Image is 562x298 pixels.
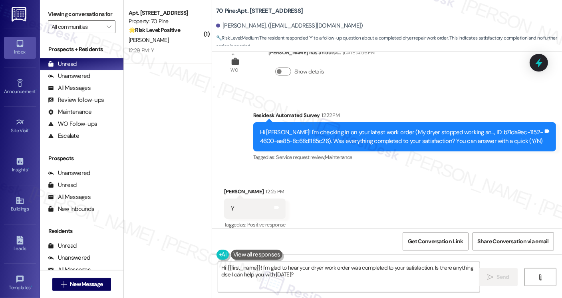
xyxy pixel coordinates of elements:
div: Prospects [40,154,123,163]
div: Unread [48,181,77,189]
div: WO [231,66,238,74]
div: Maintenance [48,108,92,116]
div: 12:22 PM [320,111,340,119]
div: New Inbounds [48,205,94,213]
a: Leads [4,233,36,255]
div: Tagged as: [224,219,286,230]
span: • [29,127,30,132]
div: Tagged as: [253,151,556,163]
img: ResiDesk Logo [12,7,28,22]
textarea: Hi {{first_name}}! I'm glad to hear your dryer work order was completed to your satisfaction. Is ... [218,262,480,292]
div: Review follow-ups [48,96,104,104]
button: Get Conversation Link [403,232,468,250]
button: Share Conversation via email [473,232,554,250]
span: Service request review , [276,154,325,161]
div: 12:25 PM [264,187,284,196]
a: Inbox [4,37,36,58]
div: [PERSON_NAME] has an outst... [268,48,375,60]
div: Apt. [STREET_ADDRESS] [129,9,203,17]
div: Residents [40,227,123,235]
span: Share Conversation via email [478,237,549,246]
div: All Messages [48,193,91,201]
span: : The resident responded 'Y' to a follow-up question about a completed dryer repair work order. T... [216,34,562,51]
span: Send [497,273,509,281]
div: All Messages [48,84,91,92]
div: Unanswered [48,72,90,80]
div: Prospects + Residents [40,45,123,54]
button: New Message [52,278,111,291]
div: Hi [PERSON_NAME]! I'm checking in on your latest work order (My dryer stopped working an..., ID: ... [260,128,543,145]
div: 12:29 PM: Y [129,47,154,54]
span: Get Conversation Link [408,237,463,246]
div: Property: 70 Pine [129,17,203,26]
i:  [487,274,493,280]
div: [DATE] 4:56 PM [341,48,375,57]
label: Show details [294,68,324,76]
input: All communities [52,20,103,33]
span: [PERSON_NAME] [129,36,169,44]
strong: 🌟 Risk Level: Positive [129,26,180,34]
div: WO Follow-ups [48,120,97,128]
div: Escalate [48,132,79,140]
span: New Message [70,280,103,288]
div: Unanswered [48,169,90,177]
span: • [36,87,37,93]
span: • [28,166,29,171]
span: • [31,284,32,289]
strong: 🔧 Risk Level: Medium [216,35,258,41]
div: Unread [48,60,77,68]
div: Residesk Automated Survey [253,111,556,122]
div: [PERSON_NAME]. ([EMAIL_ADDRESS][DOMAIN_NAME]) [216,22,363,30]
label: Viewing conversations for [48,8,115,20]
span: Maintenance [325,154,352,161]
i:  [538,274,544,280]
div: Y [231,205,234,213]
a: Buildings [4,194,36,215]
div: All Messages [48,266,91,274]
i:  [107,24,111,30]
a: Insights • [4,155,36,176]
b: 70 Pine: Apt. [STREET_ADDRESS] [216,7,303,15]
a: Templates • [4,272,36,294]
div: [PERSON_NAME] [224,187,286,199]
button: Send [479,268,518,286]
a: Site Visit • [4,115,36,137]
i:  [61,281,67,288]
span: Positive response [247,221,286,228]
div: Unanswered [48,254,90,262]
div: Unread [48,242,77,250]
